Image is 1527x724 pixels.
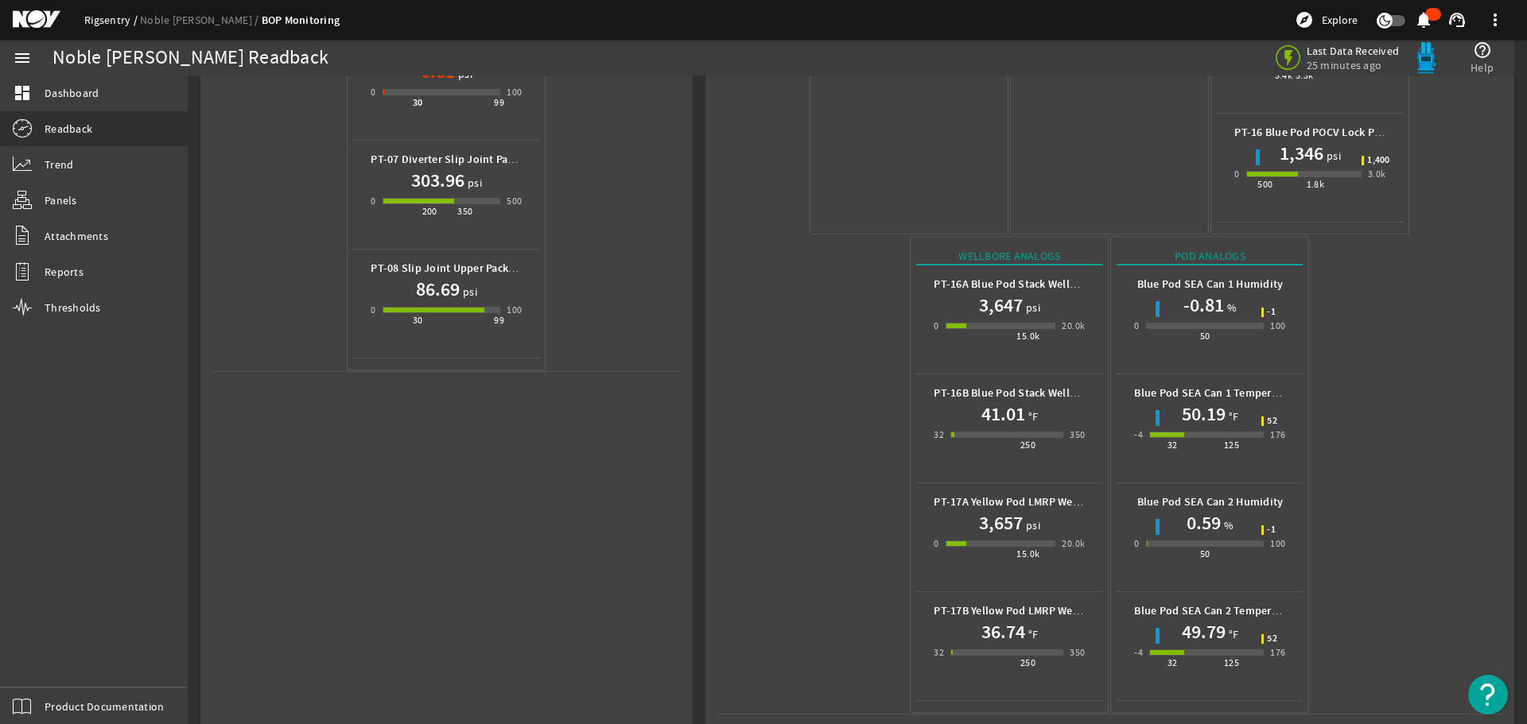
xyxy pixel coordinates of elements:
[916,248,1102,265] div: Wellbore Analogs
[1307,44,1400,58] span: Last Data Received
[1134,603,1298,618] b: Blue Pod SEA Can 2 Temperature
[1062,536,1085,552] div: 20.0k
[1020,655,1035,671] div: 250
[1016,546,1039,562] div: 15.0k
[45,699,164,714] span: Product Documentation
[1062,318,1085,334] div: 20.0k
[411,168,464,193] h1: 303.96
[1134,385,1298,401] b: Blue Pod SEA Can 1 Temperature
[934,603,1169,618] b: PT-17B Yellow Pod LMRP Wellbore Temperature
[1224,437,1239,453] div: 125
[1270,536,1285,552] div: 100
[507,193,522,209] div: 500
[1134,427,1143,443] div: -4
[494,95,504,110] div: 99
[507,84,522,100] div: 100
[1257,176,1272,192] div: 500
[1117,248,1303,265] div: Pod Analogs
[1137,494,1284,509] b: Blue Pod SEA Can 2 Humidity
[1226,626,1239,642] span: °F
[371,261,581,276] b: PT-08 Slip Joint Upper Packer Air Pressure
[457,203,472,219] div: 350
[413,95,423,110] div: 30
[1134,318,1139,334] div: 0
[45,300,101,316] span: Thresholds
[1221,517,1234,533] span: %
[413,312,423,328] div: 30
[1267,634,1277,644] span: 52
[1224,655,1239,671] div: 125
[1168,437,1178,453] div: 32
[1234,125,1410,140] b: PT-16 Blue Pod POCV Lock Pressure
[45,85,99,101] span: Dashboard
[1023,517,1040,533] span: psi
[13,83,32,103] mat-icon: dashboard
[979,292,1023,318] h1: 3,647
[1368,166,1386,182] div: 3.0k
[1070,427,1085,443] div: 350
[1183,292,1224,318] h1: -0.81
[1307,58,1400,72] span: 25 minutes ago
[1226,408,1239,424] span: °F
[1267,308,1276,317] span: -1
[45,192,77,208] span: Panels
[1323,148,1341,164] span: psi
[1020,437,1035,453] div: 250
[934,536,938,552] div: 0
[934,494,1148,509] b: PT-17A Yellow Pod LMRP Wellbore Pressure
[1234,166,1239,182] div: 0
[1468,675,1508,714] button: Open Resource Center
[84,13,140,27] a: Rigsentry
[981,619,1025,645] h1: 36.74
[1322,12,1358,28] span: Explore
[1023,300,1040,316] span: psi
[934,318,938,334] div: 0
[1200,328,1210,344] div: 50
[1476,1,1514,39] button: more_vert
[371,302,375,318] div: 0
[52,50,328,66] div: Noble [PERSON_NAME] Readback
[13,48,32,68] mat-icon: menu
[934,277,1138,292] b: PT-16A Blue Pod Stack Wellbore Pressure
[1187,510,1221,536] h1: 0.59
[1267,416,1277,426] span: 52
[1070,645,1085,660] div: 350
[981,401,1025,427] h1: 41.01
[1182,401,1226,427] h1: 50.19
[460,284,477,300] span: psi
[934,427,944,443] div: 32
[422,203,437,219] div: 200
[45,157,73,172] span: Trend
[1447,10,1467,29] mat-icon: support_agent
[371,84,375,100] div: 0
[45,228,108,244] span: Attachments
[1182,619,1226,645] h1: 49.79
[371,152,624,167] b: PT-07 Diverter Slip Joint Packer Hydraulic Pressure
[1134,645,1143,660] div: -4
[262,13,340,28] a: BOP Monitoring
[1307,176,1325,192] div: 1.8k
[979,510,1023,536] h1: 3,657
[1367,156,1389,165] span: 1,400
[1134,536,1139,552] div: 0
[1473,41,1492,60] mat-icon: help_outline
[464,175,482,191] span: psi
[1414,10,1433,29] mat-icon: notifications
[1025,408,1039,424] span: °F
[507,302,522,318] div: 100
[371,193,375,209] div: 0
[1270,427,1285,443] div: 176
[1224,300,1237,316] span: %
[416,277,460,302] h1: 86.69
[1025,626,1039,642] span: °F
[1270,645,1285,660] div: 176
[140,13,262,27] a: Noble [PERSON_NAME]
[1200,546,1210,562] div: 50
[1410,42,1442,74] img: Bluepod.svg
[1270,318,1285,334] div: 100
[934,385,1160,401] b: PT-16B Blue Pod Stack Wellbore Temperature
[45,121,92,137] span: Readback
[1168,655,1178,671] div: 32
[1016,328,1039,344] div: 15.0k
[1296,68,1314,83] div: 5.3k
